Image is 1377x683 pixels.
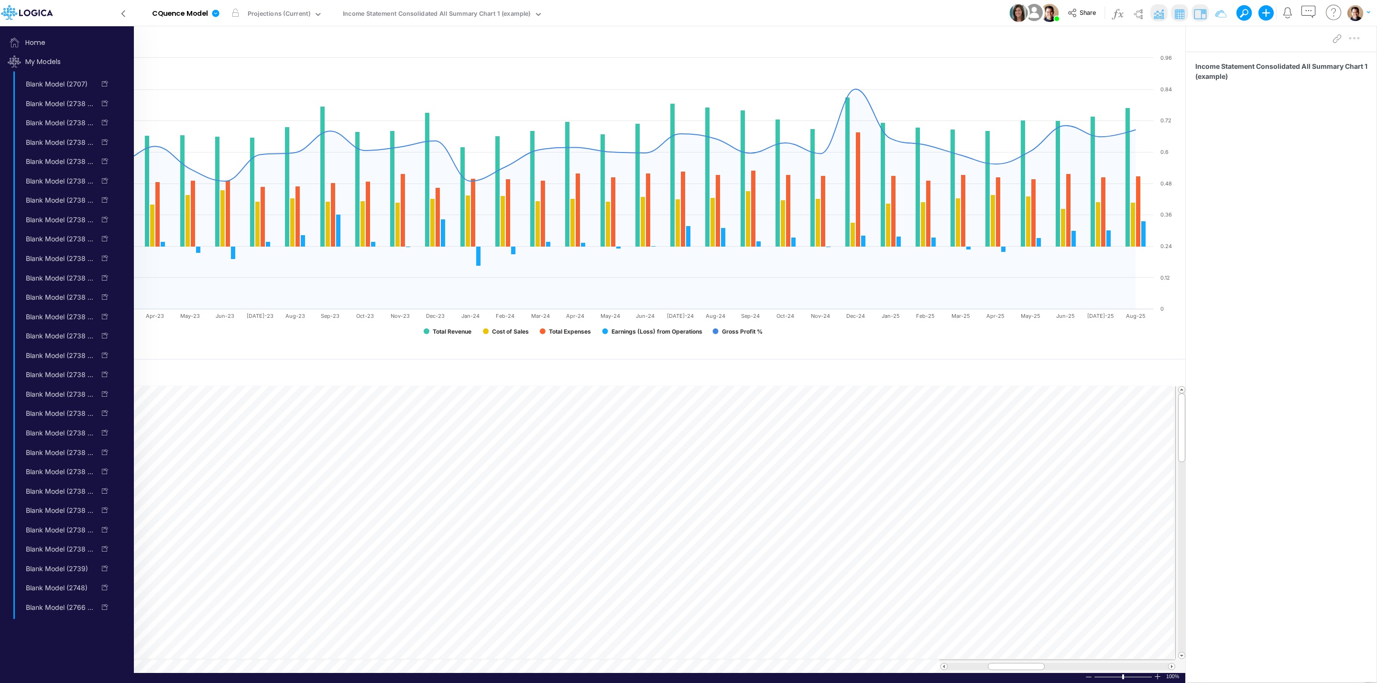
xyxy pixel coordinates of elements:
[916,313,935,319] text: Feb-25
[4,52,133,71] span: Click to sort models list by update time order
[391,313,410,319] text: Nov-23
[356,313,374,319] text: Oct-23
[19,271,95,286] a: Blank Model (2738 - partition test 3) (copy) [DATE]T13:02:10UTC (copy) [DATE]T17:50:47UTC
[1160,305,1164,312] text: 0
[706,313,725,319] text: Aug-24
[531,313,550,319] text: Mar-24
[19,115,95,130] a: Blank Model (2738 - partition test 3) (copy ok?) [DATE]T13:02:10UTC (copy) [DATE]T20:12:48UTC
[19,328,95,344] a: Blank Model (2738 - partition test 3) (copy) [DATE]T13:02:10UTC (copy) [DATE]T17:59:36UTC
[19,173,95,189] a: Blank Model (2738 - partition test 3) (copy) [DATE]T13:02:10UTC (copy) [DATE]T17:29:38UTC
[19,542,95,557] a: Blank Model (2738 - partition test 3) (copy) [DATE]T13:02:10UTC (copy) [DATE]T21:34:24UTC (copy) ...
[1160,180,1172,187] text: 0.48
[19,193,95,208] a: Blank Model (2738 - partition test 3) (copy) [DATE]T13:02:10UTC (copy) [DATE]T17:41:32UTC
[19,348,95,363] a: Blank Model (2738 - partition test 3) (copy) [DATE]T13:02:10UTC (copy) [DATE]T18:07:12UTC
[636,313,655,319] text: Jun-24
[566,313,584,319] text: Apr-24
[247,313,273,319] text: [DATE]-23
[285,313,305,319] text: Aug-23
[19,309,95,325] a: Blank Model (2738 - partition test 3) (copy) [DATE]T13:02:10UTC (copy) [DATE]T17:51:21UTC
[19,367,95,382] a: Blank Model (2738 - partition test 3) (copy) [DATE]T13:02:10UTC (copy) [DATE]T18:09:14UTC
[1063,6,1103,21] button: Share
[1094,673,1154,680] div: Zoom
[321,313,339,319] text: Sep-23
[1160,211,1172,218] text: 0.36
[343,9,531,20] div: Income Statement Consolidated All Summary Chart 1 (example)
[492,328,529,335] text: Cost of Sales
[19,561,95,576] a: Blank Model (2739)
[1160,274,1170,281] text: 0.12
[19,96,95,111] a: Blank Model (2738 - partition test 2)
[1282,7,1293,18] a: Notifications
[19,231,95,247] a: Blank Model (2738 - partition test 3) (copy) [DATE]T13:02:10UTC (copy) [DATE]T17:47:16UTC
[1122,674,1124,679] div: Zoom
[19,503,95,518] a: Blank Model (2738 - partition test 3) (copy) [DATE]T13:02:10UTC (copy) [DATE]T21:34:24UTC
[19,290,95,305] a: Blank Model (2738 - partition test 3) (copy) [DATE]T13:02:10UTC (copy) [DATE]T17:51:07UTC
[667,313,694,319] text: [DATE]-24
[9,364,977,383] input: Type a title here
[1056,313,1075,319] text: Jun-25
[19,212,95,228] a: Blank Model (2738 - partition test 3) (copy) [DATE]T13:02:10UTC (copy) [DATE]T17:46:11UTC
[19,484,95,499] a: Blank Model (2738 - partition test 3) (copy) [DATE]T13:02:10UTC (copy) [DATE]T20:56:50UTC
[19,387,95,402] a: Blank Model (2738 - partition test 3) (copy) [DATE]T13:02:10UTC (copy) [DATE]T18:50:16UTC
[461,313,480,319] text: Jan-24
[180,313,200,319] text: May-23
[1085,673,1093,681] div: Zoom Out
[882,313,900,319] text: Jan-25
[248,9,310,20] div: Projections (Current)
[496,313,514,319] text: Feb-24
[19,600,95,615] a: Blank Model (2766 -hashid test - 1)
[146,313,164,319] text: Apr-23
[1126,313,1146,319] text: Aug-25
[1040,4,1059,22] img: User Image Icon
[549,328,591,335] text: Total Expenses
[951,313,970,319] text: Mar-25
[741,313,760,319] text: Sep-24
[1087,313,1114,319] text: [DATE]-25
[1023,2,1045,23] img: User Image Icon
[19,154,95,169] a: Blank Model (2738 - partition test 3) (copy) [DATE]T13:02:10UTC (copy) [DATE]T17:02:06UTC
[1160,149,1169,155] text: 0.6
[1195,61,1371,81] span: Income Statement Consolidated All Summary Chart 1 (example)
[19,406,95,421] a: Blank Model (2738 - partition test 3) (copy) [DATE]T13:02:10UTC (copy) [DATE]T18:50:16UTC (copy) ...
[1160,86,1172,93] text: 0.84
[1160,117,1171,124] text: 0.72
[601,313,620,319] text: May-24
[19,522,95,538] a: Blank Model (2738 - partition test 3) (copy) [DATE]T13:02:10UTC (copy) [DATE]T21:34:24UTC (copy) ...
[612,328,702,335] text: Earnings (Loss) from Operations
[19,580,95,596] a: Blank Model (2748)
[19,425,95,441] a: Blank Model (2738 - partition test 3) (copy) [DATE]T13:02:10UTC (copy) [DATE]T18:54:48UTC
[1160,243,1172,249] text: 0.24
[8,30,1083,49] input: Type a title here
[1080,9,1096,16] span: Share
[433,328,471,335] text: Total Revenue
[722,328,763,335] text: Gross Profit %
[19,135,95,150] a: Blank Model (2738 - partition test 3) (copy) [DATE]T13:02:10UTC
[846,313,865,319] text: Dec-24
[1009,4,1027,22] img: User Image Icon
[1021,313,1040,319] text: May-25
[4,33,133,52] span: Home
[19,251,95,266] a: Blank Model (2738 - partition test 3) (copy) [DATE]T13:02:10UTC (copy) [DATE]T17:48:40UTC
[776,313,794,319] text: Oct-24
[811,313,830,319] text: Nov-24
[1160,54,1172,61] text: 0.96
[216,313,234,319] text: Jun-23
[19,445,95,460] a: Blank Model (2738 - partition test 3) (copy) [DATE]T13:02:10UTC (copy) [DATE]T19:05:44UTC
[1166,673,1180,680] div: Zoom level
[426,313,445,319] text: Dec-23
[986,313,1005,319] text: Apr-25
[152,10,208,18] b: CQuence Model
[19,464,95,479] a: Blank Model (2738 - partition test 3) (copy) [DATE]T13:02:10UTC (copy) [DATE]T19:29:50UTC
[1166,673,1180,680] span: 100%
[1154,673,1161,680] div: Zoom In
[19,76,95,92] a: Blank Model (2707)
